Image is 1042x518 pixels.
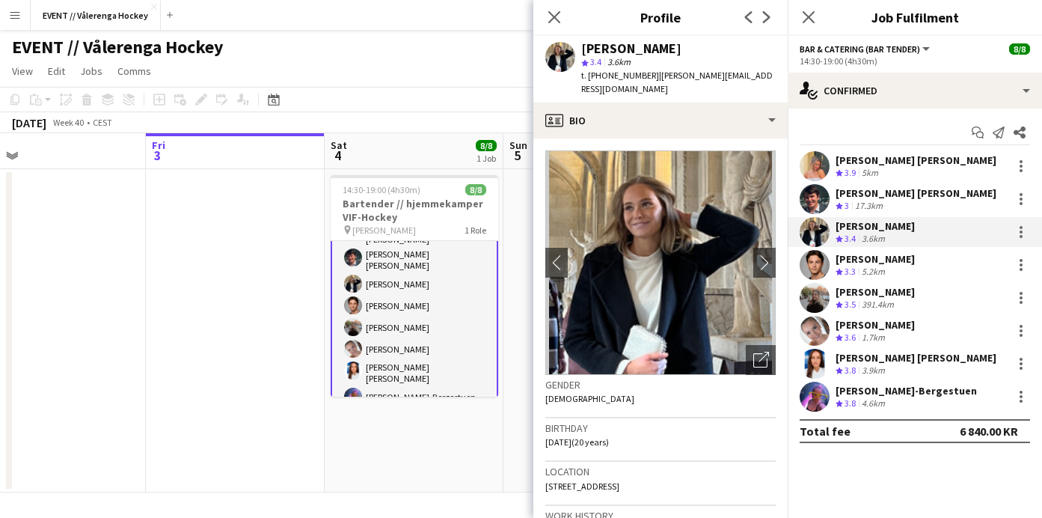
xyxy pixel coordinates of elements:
[152,138,165,152] span: Fri
[545,150,776,375] img: Crew avatar or photo
[545,378,776,391] h3: Gender
[604,56,634,67] span: 3.6km
[788,73,1042,109] div: Confirmed
[800,43,932,55] button: Bar & Catering (Bar Tender)
[859,332,888,344] div: 1.7km
[581,70,773,94] span: | [PERSON_NAME][EMAIL_ADDRESS][DOMAIN_NAME]
[509,138,527,152] span: Sun
[150,147,165,164] span: 3
[111,61,157,81] a: Comms
[845,332,856,343] span: 3.6
[845,233,856,244] span: 3.4
[836,219,915,233] div: [PERSON_NAME]
[465,184,486,195] span: 8/8
[331,197,498,224] h3: Bartender // hjemmekamper VIF-Hockey
[845,299,856,310] span: 3.5
[507,147,527,164] span: 5
[331,138,347,152] span: Sat
[845,365,856,376] span: 3.8
[845,200,849,211] span: 3
[12,36,224,58] h1: EVENT // Vålerenga Hockey
[328,147,347,164] span: 4
[352,225,416,236] span: [PERSON_NAME]
[845,266,856,277] span: 3.3
[331,194,498,413] app-card-role: Bar & Catering (Bar Tender)8/814:30-19:00 (4h30m)[PERSON_NAME] [PERSON_NAME][PERSON_NAME] [PERSON...
[746,345,776,375] div: Open photos pop-in
[836,318,915,332] div: [PERSON_NAME]
[859,233,888,246] div: 3.6km
[42,61,71,81] a: Edit
[12,64,33,78] span: View
[533,103,788,138] div: Bio
[533,7,788,27] h3: Profile
[788,7,1042,27] h3: Job Fulfilment
[836,384,977,397] div: [PERSON_NAME]-Bergestuen
[545,393,634,404] span: [DEMOGRAPHIC_DATA]
[859,299,897,311] div: 391.4km
[960,424,1018,439] div: 6 840.00 KR
[800,43,920,55] span: Bar & Catering (Bar Tender)
[545,436,609,448] span: [DATE] (20 years)
[852,200,886,213] div: 17.3km
[80,64,102,78] span: Jobs
[859,167,881,180] div: 5km
[836,285,915,299] div: [PERSON_NAME]
[117,64,151,78] span: Comms
[31,1,161,30] button: EVENT // Vålerenga Hockey
[331,175,498,397] app-job-card: 14:30-19:00 (4h30m)8/8Bartender // hjemmekamper VIF-Hockey [PERSON_NAME]1 RoleBar & Catering (Bar...
[581,70,659,81] span: t. [PHONE_NUMBER]
[845,397,856,409] span: 3.8
[836,252,915,266] div: [PERSON_NAME]
[476,153,496,164] div: 1 Job
[93,117,112,128] div: CEST
[476,140,497,151] span: 8/8
[12,115,46,130] div: [DATE]
[800,55,1030,67] div: 14:30-19:00 (4h30m)
[581,42,681,55] div: [PERSON_NAME]
[343,184,420,195] span: 14:30-19:00 (4h30m)
[465,225,486,236] span: 1 Role
[836,186,996,200] div: [PERSON_NAME] [PERSON_NAME]
[859,266,888,278] div: 5.2km
[6,61,39,81] a: View
[48,64,65,78] span: Edit
[49,117,87,128] span: Week 40
[859,365,888,377] div: 3.9km
[545,421,776,435] h3: Birthday
[545,465,776,478] h3: Location
[845,167,856,178] span: 3.9
[74,61,108,81] a: Jobs
[836,153,996,167] div: [PERSON_NAME] [PERSON_NAME]
[836,351,996,365] div: [PERSON_NAME] [PERSON_NAME]
[1009,43,1030,55] span: 8/8
[545,481,619,492] span: [STREET_ADDRESS]
[590,56,601,67] span: 3.4
[800,424,851,439] div: Total fee
[859,397,888,410] div: 4.6km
